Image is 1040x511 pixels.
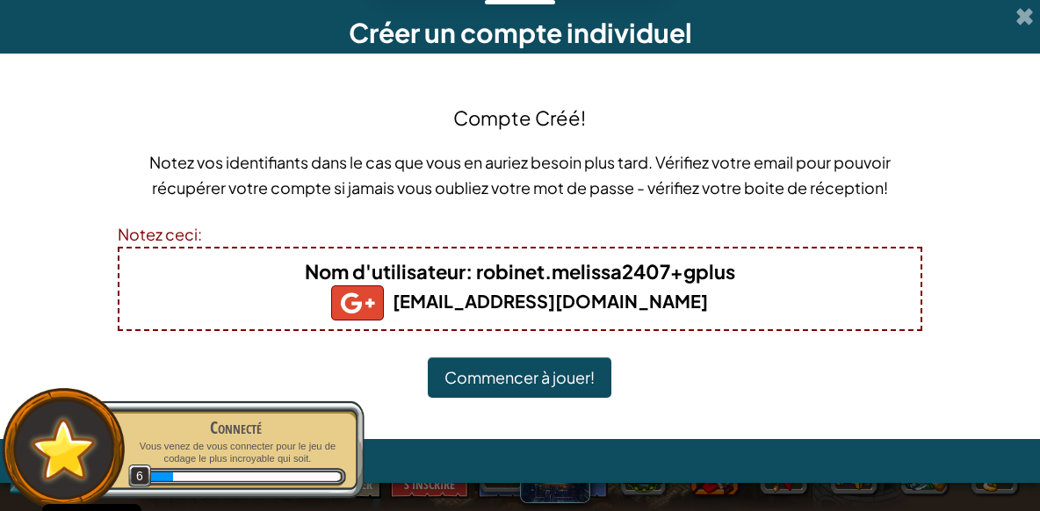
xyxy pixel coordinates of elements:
p: Vous venez de vous connecter pour le jeu de codage le plus incroyable qui soit. [125,440,346,465]
div: 20 XP gagné [148,472,173,481]
b: : robinet.melissa2407+gplus [305,259,735,284]
button: Commencer à jouer! [428,357,611,398]
div: 53 XP jusqu'au niveau 7 [173,472,340,481]
div: Connecté [125,415,346,440]
img: gplus_small.png [331,285,384,320]
img: default.png [24,410,104,488]
p: Notez vos identifiants dans le cas que vous en auriez besoin plus tard. Vérifiez votre email pour... [118,149,921,200]
span: Créer un compte individuel [349,16,692,49]
span: Nom d'utilisateur [305,259,466,284]
div: Notez ceci: [118,221,921,247]
h4: Compte Créé! [453,104,586,132]
b: [EMAIL_ADDRESS][DOMAIN_NAME] [331,290,708,312]
span: 6 [128,464,152,488]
